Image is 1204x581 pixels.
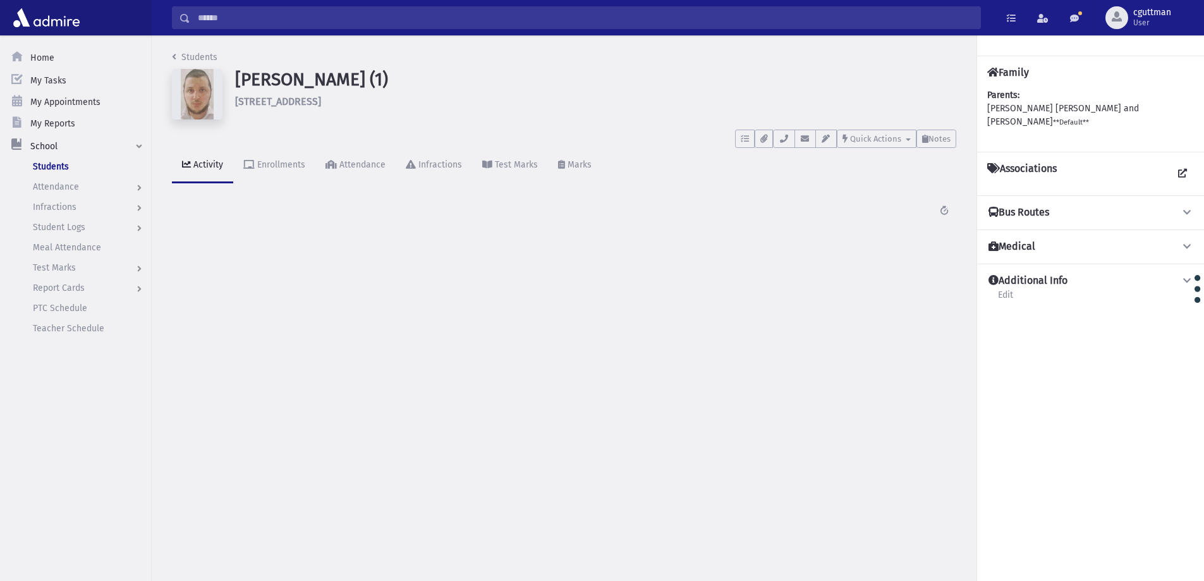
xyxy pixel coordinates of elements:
[1133,8,1171,18] span: cguttman
[837,130,916,148] button: Quick Actions
[30,75,66,86] span: My Tasks
[987,274,1194,288] button: Additional Info
[492,159,538,170] div: Test Marks
[416,159,462,170] div: Infractions
[1133,18,1171,28] span: User
[987,206,1194,219] button: Bus Routes
[190,6,980,29] input: Search
[988,274,1067,288] h4: Additional Info
[191,159,223,170] div: Activity
[172,148,233,183] a: Activity
[255,159,305,170] div: Enrollments
[987,90,1019,101] b: Parents:
[987,89,1194,142] div: [PERSON_NAME] [PERSON_NAME] and [PERSON_NAME]
[33,283,85,293] span: Report Cards
[396,148,472,183] a: Infractions
[33,242,101,253] span: Meal Attendance
[850,134,901,144] span: Quick Actions
[33,181,79,192] span: Attendance
[916,130,956,148] button: Notes
[233,148,315,183] a: Enrollments
[997,288,1014,310] a: Edit
[172,51,217,69] nav: breadcrumb
[472,148,548,183] a: Test Marks
[928,134,951,144] span: Notes
[988,240,1035,254] h4: Medical
[1171,162,1194,185] a: View all Associations
[987,66,1029,78] h4: Family
[33,323,104,334] span: Teacher Schedule
[337,159,386,170] div: Attendance
[172,69,222,119] img: w==
[30,118,75,129] span: My Reports
[33,262,76,273] span: Test Marks
[33,161,69,172] span: Students
[33,202,76,212] span: Infractions
[987,162,1057,185] h4: Associations
[235,95,956,107] h6: [STREET_ADDRESS]
[315,148,396,183] a: Attendance
[10,5,83,30] img: AdmirePro
[33,222,85,233] span: Student Logs
[30,52,54,63] span: Home
[987,240,1194,254] button: Medical
[235,69,956,90] h1: [PERSON_NAME] (1)
[548,148,602,183] a: Marks
[30,97,100,107] span: My Appointments
[30,141,58,152] span: School
[33,303,87,314] span: PTC Schedule
[172,52,217,63] a: Students
[988,206,1049,219] h4: Bus Routes
[565,159,592,170] div: Marks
